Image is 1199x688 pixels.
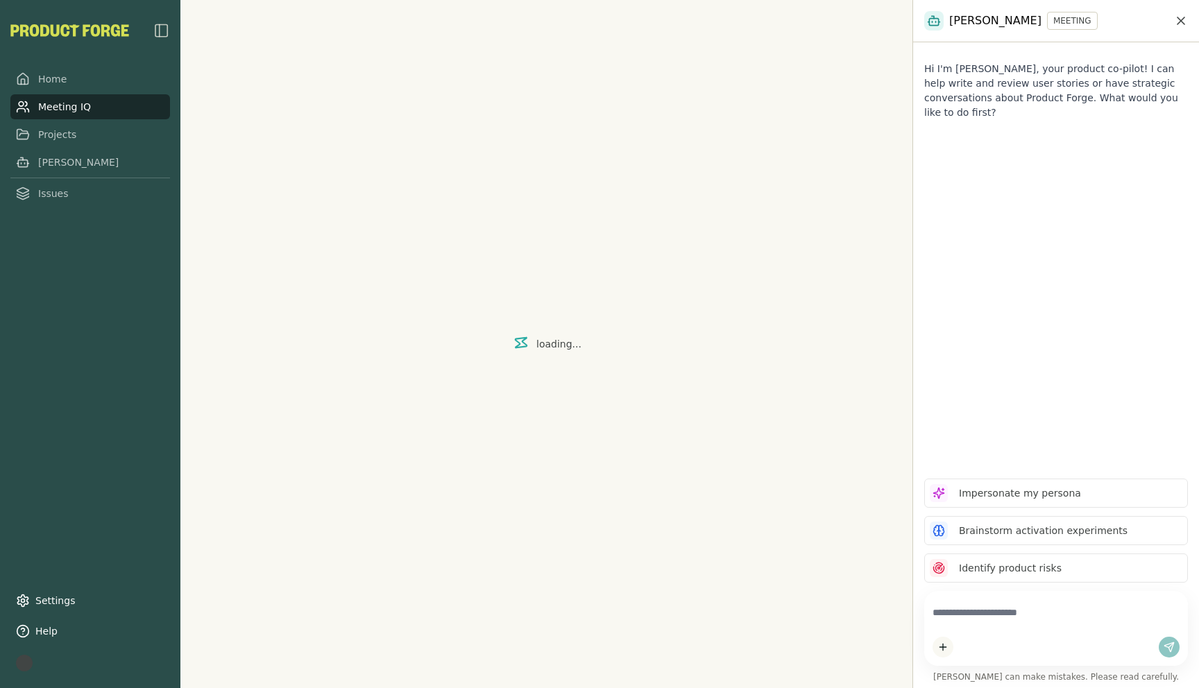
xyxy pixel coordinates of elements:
[949,12,1041,29] span: [PERSON_NAME]
[10,122,170,147] a: Projects
[1047,12,1098,30] button: MEETING
[924,479,1188,508] button: Impersonate my persona
[10,619,170,644] button: Help
[10,588,170,613] a: Settings
[10,94,170,119] a: Meeting IQ
[1159,637,1180,657] button: Send message
[10,24,129,37] img: Product Forge
[536,337,581,351] p: loading...
[1174,14,1188,28] button: Close chat
[10,67,170,92] a: Home
[153,22,170,39] img: sidebar
[924,671,1188,682] span: [PERSON_NAME] can make mistakes. Please read carefully.
[924,516,1188,545] button: Brainstorm activation experiments
[10,150,170,175] a: [PERSON_NAME]
[959,524,1128,538] p: Brainstorm activation experiments
[10,181,170,206] a: Issues
[924,62,1188,120] p: Hi I'm [PERSON_NAME], your product co-pilot! I can help write and review user stories or have str...
[924,553,1188,583] button: Identify product risks
[933,637,953,657] button: Add content to chat
[959,561,1062,576] p: Identify product risks
[959,486,1081,501] p: Impersonate my persona
[10,24,129,37] button: PF-Logo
